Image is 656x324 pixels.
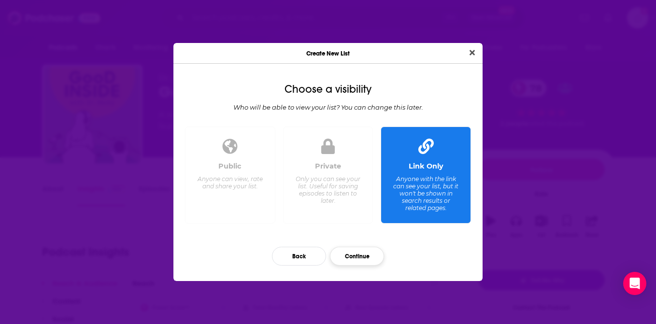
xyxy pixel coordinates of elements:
[197,175,263,190] div: Anyone can view, rate and share your list.
[393,175,459,211] div: Anyone with the link can see your list, but it won't be shown in search results or related pages.
[330,247,384,266] button: Continue
[272,247,326,266] button: Back
[181,83,475,96] div: Choose a visibility
[295,175,361,204] div: Only you can see your list. Useful for saving episodes to listen to later.
[173,43,483,64] div: Create New List
[623,272,646,295] div: Open Intercom Messenger
[218,162,242,170] div: Public
[181,103,475,111] div: Who will be able to view your list? You can change this later.
[466,47,479,59] button: Close
[315,162,341,170] div: Private
[409,162,443,170] div: Link Only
